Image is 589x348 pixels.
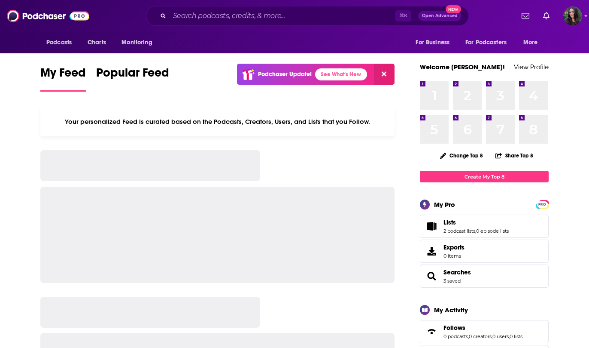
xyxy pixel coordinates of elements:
a: My Feed [40,65,86,92]
a: Searches [443,268,471,276]
a: Popular Feed [96,65,169,92]
span: , [468,333,469,339]
a: 0 creators [469,333,492,339]
button: open menu [460,34,519,51]
span: Lists [420,215,549,238]
span: Logged in as elenadreamday [563,6,582,25]
a: Create My Top 8 [420,171,549,182]
button: Change Top 8 [435,150,488,161]
span: 0 items [443,253,465,259]
a: Follows [423,326,440,338]
a: 3 saved [443,278,461,284]
a: Follows [443,324,522,332]
button: open menu [517,34,549,51]
button: open menu [410,34,460,51]
span: Exports [443,243,465,251]
span: Searches [420,265,549,288]
a: 0 episode lists [476,228,509,234]
span: Podcasts [46,37,72,49]
a: Searches [423,270,440,282]
span: Follows [420,320,549,343]
button: open menu [115,34,163,51]
a: 0 lists [510,333,522,339]
a: 2 podcast lists [443,228,475,234]
div: Search podcasts, credits, & more... [146,6,469,26]
a: Exports [420,240,549,263]
div: Your personalized Feed is curated based on the Podcasts, Creators, Users, and Lists that you Follow. [40,107,395,136]
span: For Podcasters [465,37,507,49]
a: View Profile [514,63,549,71]
a: 0 users [492,333,509,339]
img: Podchaser - Follow, Share and Rate Podcasts [7,8,89,24]
input: Search podcasts, credits, & more... [170,9,395,23]
span: ⌘ K [395,10,411,22]
span: Monitoring [121,37,152,49]
button: Open AdvancedNew [418,11,461,21]
span: Open Advanced [422,14,458,18]
span: , [492,333,492,339]
a: 0 podcasts [443,333,468,339]
div: My Pro [434,200,455,209]
a: Show notifications dropdown [540,9,553,23]
span: , [509,333,510,339]
img: User Profile [563,6,582,25]
span: Popular Feed [96,65,169,85]
span: For Business [416,37,449,49]
p: Podchaser Update! [258,71,312,78]
span: More [523,37,538,49]
a: Show notifications dropdown [518,9,533,23]
a: Welcome [PERSON_NAME]! [420,63,505,71]
span: Charts [88,37,106,49]
span: Follows [443,324,465,332]
a: PRO [537,201,547,207]
button: open menu [40,34,83,51]
a: Lists [443,219,509,226]
span: My Feed [40,65,86,85]
span: Exports [423,245,440,257]
button: Show profile menu [563,6,582,25]
a: Lists [423,220,440,232]
button: Share Top 8 [495,147,534,164]
a: See What's New [315,68,367,80]
span: Lists [443,219,456,226]
a: Charts [82,34,111,51]
span: New [446,5,461,13]
div: My Activity [434,306,468,314]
